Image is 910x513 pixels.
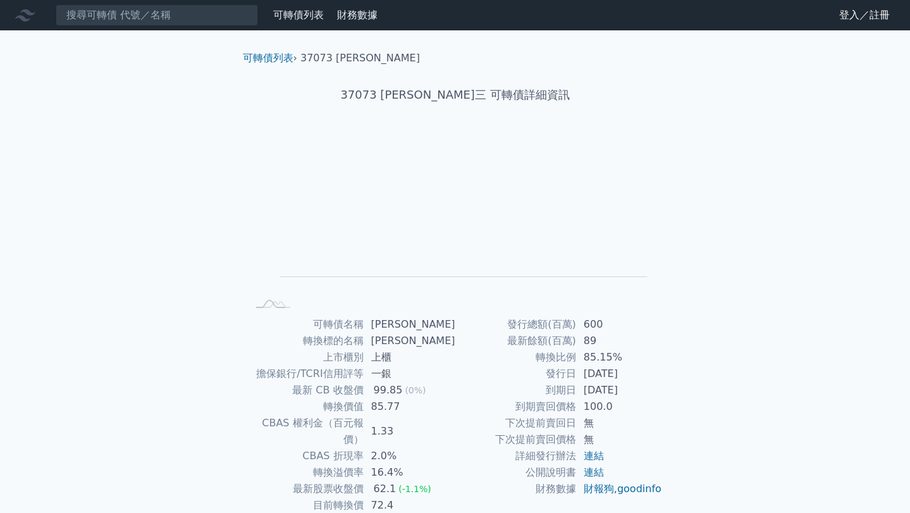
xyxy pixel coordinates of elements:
[364,333,455,349] td: [PERSON_NAME]
[364,399,455,415] td: 85.77
[398,484,431,494] span: (-1.1%)
[248,464,364,481] td: 轉換溢價率
[576,399,663,415] td: 100.0
[405,385,426,395] span: (0%)
[576,431,663,448] td: 無
[337,9,378,21] a: 財務數據
[371,382,405,399] div: 99.85
[584,483,614,495] a: 財報狗
[364,415,455,448] td: 1.33
[248,333,364,349] td: 轉換標的名稱
[576,333,663,349] td: 89
[455,366,576,382] td: 發行日
[364,316,455,333] td: [PERSON_NAME]
[576,415,663,431] td: 無
[248,316,364,333] td: 可轉債名稱
[576,316,663,333] td: 600
[455,349,576,366] td: 轉換比例
[248,415,364,448] td: CBAS 權利金（百元報價）
[455,316,576,333] td: 發行總額(百萬)
[455,382,576,399] td: 到期日
[576,366,663,382] td: [DATE]
[455,481,576,497] td: 財務數據
[243,52,293,64] a: 可轉債列表
[829,5,900,25] a: 登入／註冊
[584,466,604,478] a: 連結
[248,349,364,366] td: 上市櫃別
[455,464,576,481] td: 公開說明書
[364,349,455,366] td: 上櫃
[364,464,455,481] td: 16.4%
[617,483,661,495] a: goodinfo
[364,448,455,464] td: 2.0%
[364,366,455,382] td: 一銀
[576,349,663,366] td: 85.15%
[576,481,663,497] td: ,
[273,9,324,21] a: 可轉債列表
[576,382,663,399] td: [DATE]
[455,431,576,448] td: 下次提前賣回價格
[300,51,420,66] li: 37073 [PERSON_NAME]
[233,86,678,104] h1: 37073 [PERSON_NAME]三 可轉債詳細資訊
[455,333,576,349] td: 最新餘額(百萬)
[455,399,576,415] td: 到期賣回價格
[371,481,399,497] div: 62.1
[248,448,364,464] td: CBAS 折現率
[248,382,364,399] td: 最新 CB 收盤價
[584,450,604,462] a: 連結
[455,448,576,464] td: 詳細發行辦法
[268,144,648,295] g: Chart
[243,51,297,66] li: ›
[455,415,576,431] td: 下次提前賣回日
[248,481,364,497] td: 最新股票收盤價
[248,366,364,382] td: 擔保銀行/TCRI信用評等
[248,399,364,415] td: 轉換價值
[56,4,258,26] input: 搜尋可轉債 代號／名稱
